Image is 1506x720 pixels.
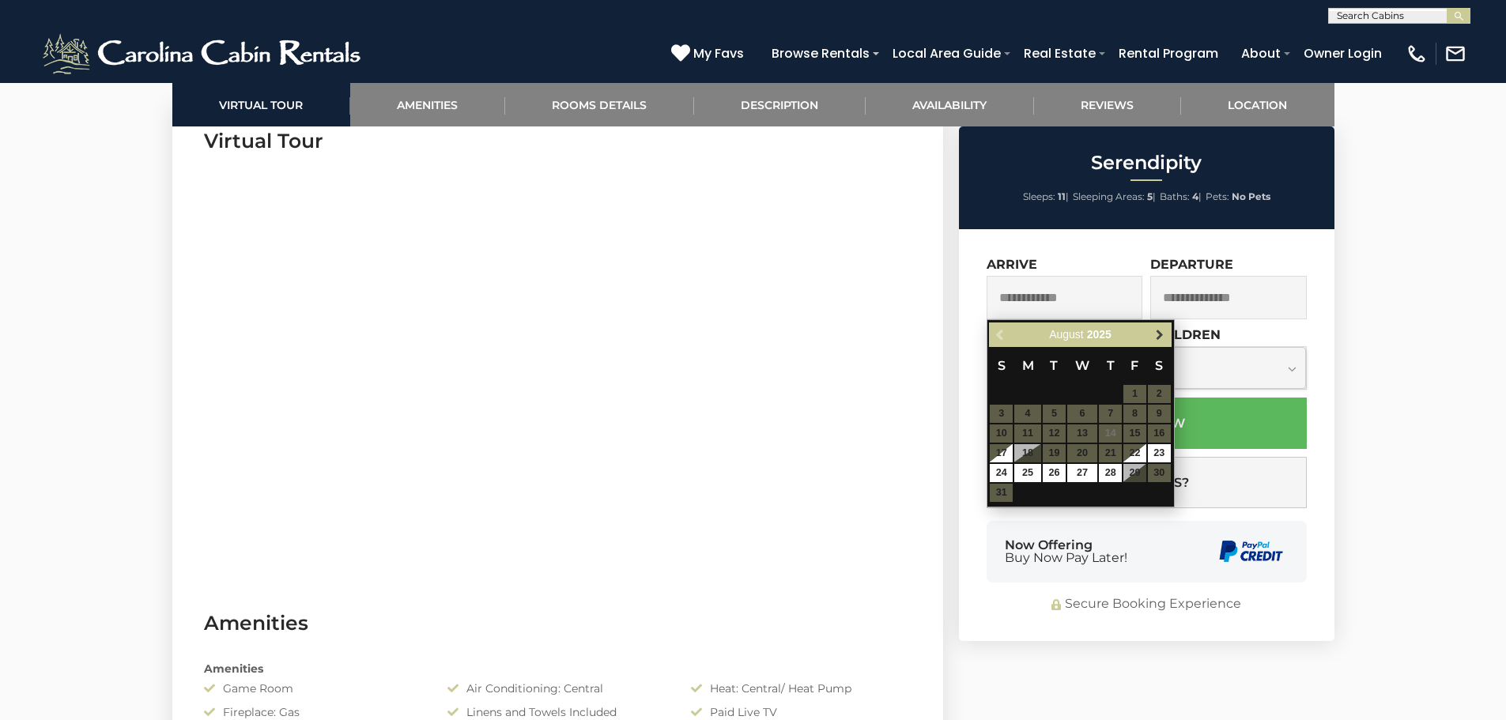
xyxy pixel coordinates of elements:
[204,127,912,155] h3: Virtual Tour
[1087,328,1112,341] span: 2025
[1023,190,1055,202] span: Sleeps:
[436,704,679,720] div: Linens and Towels Included
[172,83,350,126] a: Virtual Tour
[1296,40,1390,67] a: Owner Login
[1406,43,1428,65] img: phone-regular-white.png
[1005,539,1127,564] div: Now Offering
[1107,358,1115,373] span: Thursday
[987,257,1037,272] label: Arrive
[204,609,912,637] h3: Amenities
[1073,190,1145,202] span: Sleeping Areas:
[1153,329,1166,341] span: Next
[1123,444,1146,462] a: 22
[1444,43,1466,65] img: mail-regular-white.png
[963,153,1330,173] h2: Serendipity
[1147,190,1153,202] strong: 5
[987,595,1307,613] div: Secure Booking Experience
[1067,464,1097,482] a: 27
[693,43,744,63] span: My Favs
[1043,464,1066,482] a: 26
[679,680,923,696] div: Heat: Central/ Heat Pump
[764,40,878,67] a: Browse Rentals
[192,704,436,720] div: Fireplace: Gas
[990,444,1013,462] a: 17
[1160,187,1202,207] li: |
[866,83,1034,126] a: Availability
[1058,190,1066,202] strong: 11
[1073,187,1156,207] li: |
[1155,358,1163,373] span: Saturday
[1150,327,1221,342] label: Children
[1099,464,1122,482] a: 28
[1160,190,1190,202] span: Baths:
[1022,358,1034,373] span: Monday
[1192,190,1198,202] strong: 4
[1034,83,1181,126] a: Reviews
[192,680,436,696] div: Game Room
[1111,40,1226,67] a: Rental Program
[1005,552,1127,564] span: Buy Now Pay Later!
[1206,190,1229,202] span: Pets:
[436,680,679,696] div: Air Conditioning: Central
[1023,187,1069,207] li: |
[990,464,1013,482] a: 24
[885,40,1009,67] a: Local Area Guide
[505,83,694,126] a: Rooms Details
[1130,358,1138,373] span: Friday
[1049,328,1084,341] span: August
[998,358,1006,373] span: Sunday
[1181,83,1334,126] a: Location
[1232,190,1270,202] strong: No Pets
[1075,358,1089,373] span: Wednesday
[192,661,923,677] div: Amenities
[694,83,866,126] a: Description
[1014,464,1041,482] a: 25
[350,83,505,126] a: Amenities
[1050,358,1058,373] span: Tuesday
[1233,40,1289,67] a: About
[40,30,368,77] img: White-1-2.png
[1148,444,1171,462] a: 23
[671,43,748,64] a: My Favs
[1150,325,1170,345] a: Next
[1150,257,1233,272] label: Departure
[679,704,923,720] div: Paid Live TV
[1016,40,1104,67] a: Real Estate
